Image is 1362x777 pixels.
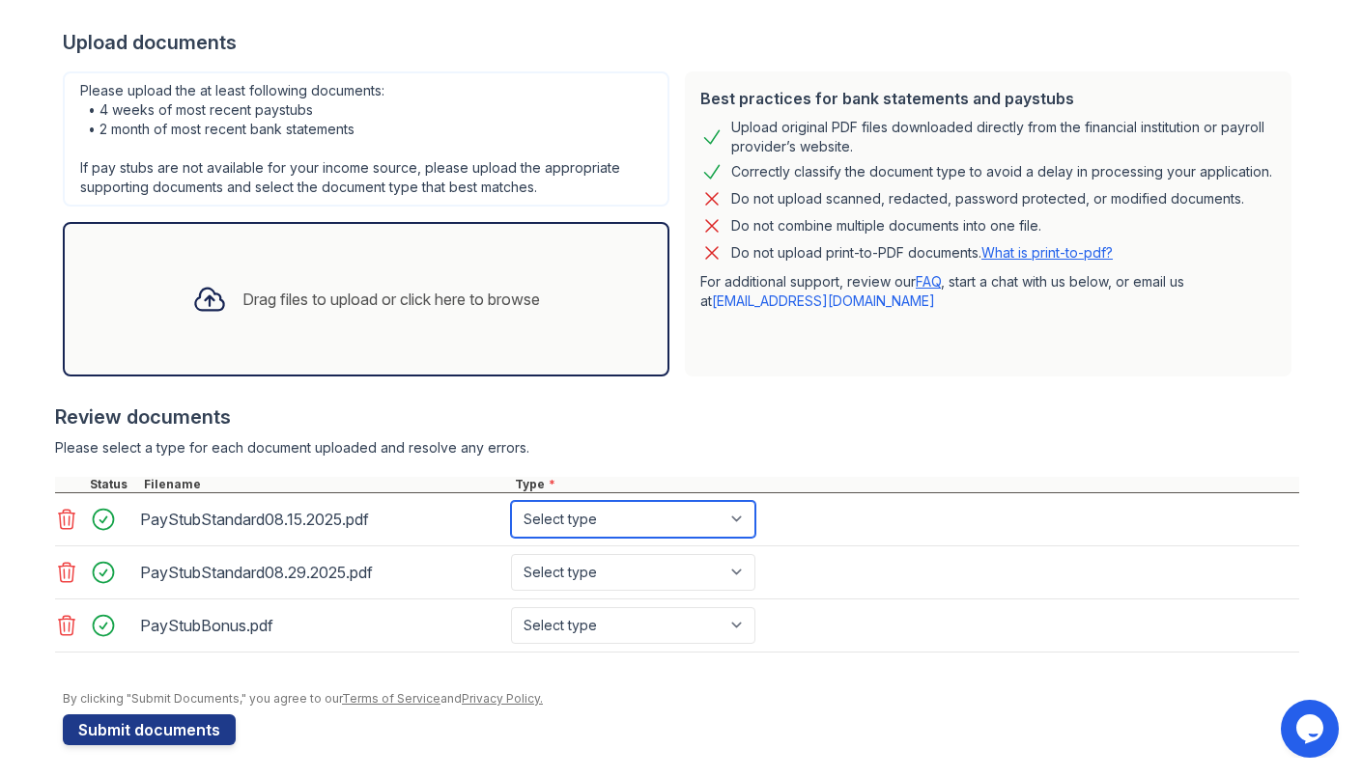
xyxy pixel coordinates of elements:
[63,29,1299,56] div: Upload documents
[1281,700,1343,758] iframe: chat widget
[63,71,669,207] div: Please upload the at least following documents: • 4 weeks of most recent paystubs • 2 month of mo...
[242,288,540,311] div: Drag files to upload or click here to browse
[981,244,1113,261] a: What is print-to-pdf?
[731,187,1244,210] div: Do not upload scanned, redacted, password protected, or modified documents.
[140,557,503,588] div: PayStubStandard08.29.2025.pdf
[63,691,1299,707] div: By clicking "Submit Documents," you agree to our and
[731,118,1276,156] div: Upload original PDF files downloaded directly from the financial institution or payroll provider’...
[916,273,941,290] a: FAQ
[140,504,503,535] div: PayStubStandard08.15.2025.pdf
[55,403,1299,430] div: Review documents
[731,160,1272,183] div: Correctly classify the document type to avoid a delay in processing your application.
[63,714,236,745] button: Submit documents
[511,477,1299,492] div: Type
[55,438,1299,458] div: Please select a type for each document uploaded and resolve any errors.
[140,477,511,492] div: Filename
[700,87,1276,110] div: Best practices for bank statements and paystubs
[731,243,1113,263] p: Do not upload print-to-PDF documents.
[731,214,1041,237] div: Do not combine multiple documents into one file.
[700,272,1276,311] p: For additional support, review our , start a chat with us below, or email us at
[86,477,140,492] div: Status
[140,610,503,641] div: PayStubBonus.pdf
[462,691,543,706] a: Privacy Policy.
[342,691,440,706] a: Terms of Service
[712,292,935,309] a: [EMAIL_ADDRESS][DOMAIN_NAME]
